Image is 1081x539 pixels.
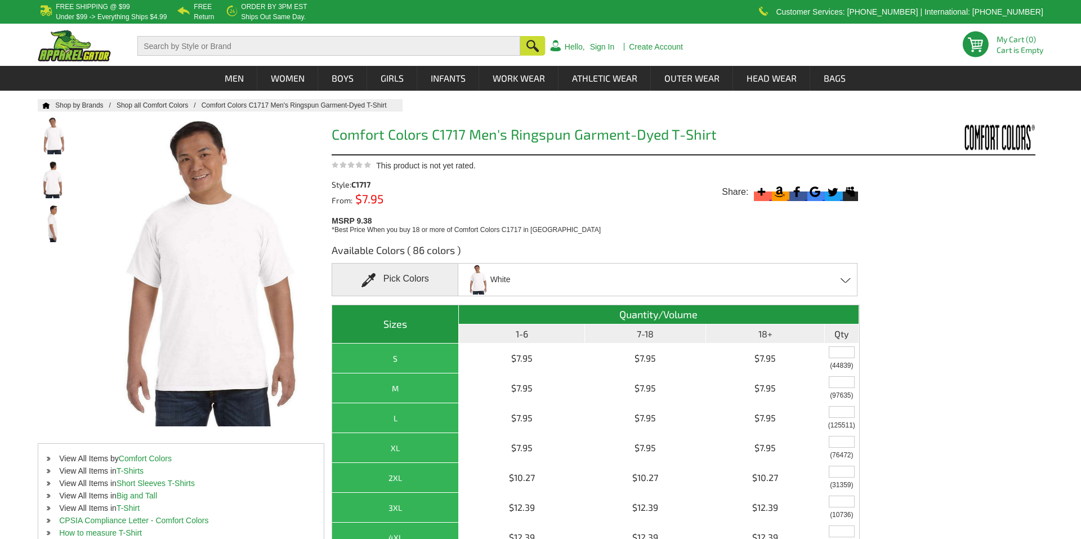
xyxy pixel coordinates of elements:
li: View All Items by [38,452,324,465]
input: Search by Style or Brand [137,36,520,56]
img: This product is not yet rated. [332,161,371,168]
span: Inventory [828,422,855,429]
div: M [335,381,455,395]
span: Inventory [830,362,853,369]
span: Share: [722,186,748,198]
td: $10.27 [585,463,706,493]
svg: More [754,184,769,199]
a: CPSIA Compliance Letter - Comfort Colors [59,516,208,525]
td: $7.95 [585,344,706,373]
img: Comfort Colors [951,123,1035,152]
a: Comfort Colors C1717 Men's Ringspun Garment-Dyed T-Shirt [202,101,398,109]
td: $7.95 [706,344,824,373]
td: $12.39 [459,493,586,523]
span: This product is not yet rated. [376,161,476,170]
td: $7.95 [585,373,706,403]
img: White [465,265,489,295]
a: Women [258,66,318,91]
a: Infants [418,66,479,91]
li: View All Items in [38,477,324,489]
a: Athletic Wear [559,66,650,91]
a: Sign In [590,43,615,51]
p: Customer Services: [PHONE_NUMBER] | International: [PHONE_NUMBER] [776,8,1043,15]
svg: Facebook [789,184,805,199]
th: 1-6 [459,324,586,344]
td: $7.95 [459,344,586,373]
a: T-Shirt [117,504,140,513]
svg: Google Bookmark [807,184,823,199]
div: 3XL [335,501,455,515]
th: Sizes [332,305,459,344]
th: 7-18 [585,324,706,344]
span: $7.95 [352,191,383,206]
td: $7.95 [706,373,824,403]
div: 2XL [335,471,455,485]
span: *Best Price When you buy 18 or more of Comfort Colors C1717 in [GEOGRAPHIC_DATA] [332,226,601,234]
td: $7.95 [459,403,586,433]
td: $7.95 [585,433,706,463]
a: Big and Tall [117,491,157,500]
span: C1717 [351,180,370,189]
a: Boys [319,66,367,91]
td: $10.27 [459,463,586,493]
div: Style: [332,181,465,189]
a: T-Shirts [117,466,144,475]
h1: Comfort Colors C1717 Men's Ringspun Garment-Dyed T-Shirt [332,127,859,145]
td: $10.27 [706,463,824,493]
li: View All Items in [38,489,324,502]
div: From: [332,194,465,204]
h3: Available Colors ( 86 colors ) [332,243,859,263]
div: MSRP 9.38 [332,213,864,235]
td: $7.95 [706,403,824,433]
li: View All Items in [38,465,324,477]
div: L [335,411,455,425]
td: $12.39 [585,493,706,523]
a: Work Wear [480,66,558,91]
svg: Amazon [772,184,787,199]
a: How to measure T-Shirt [59,528,142,537]
li: View All Items in [38,502,324,514]
svg: Myspace [843,184,858,199]
th: 18+ [706,324,824,344]
a: Short Sleeves T-Shirts [117,479,195,488]
svg: Twitter [825,184,840,199]
b: Free Shipping @ $99 [56,3,130,11]
a: Comfort Colors [119,454,172,463]
a: Head Wear [734,66,810,91]
p: ships out same day. [241,14,307,20]
div: XL [335,441,455,455]
div: S [335,351,455,366]
div: Pick Colors [332,263,458,296]
th: Quantity/Volume [459,305,859,324]
span: Inventory [830,392,853,399]
td: $7.95 [459,373,586,403]
b: Order by 3PM EST [241,3,307,11]
td: $7.95 [706,433,824,463]
b: Free [194,3,212,11]
a: Men [212,66,257,91]
td: $7.95 [585,403,706,433]
a: Girls [368,66,417,91]
a: Shop all Comfort Colors [117,101,202,109]
img: ApparelGator [38,30,111,61]
a: Home [38,102,50,109]
a: Outer Wear [651,66,732,91]
span: Inventory [830,511,853,518]
a: Create Account [629,43,683,51]
p: under $99 -> everything ships $4.99 [56,14,167,20]
td: $12.39 [706,493,824,523]
li: My Cart (0) [997,35,1039,43]
span: Inventory [830,452,853,458]
a: Shop by Brands [55,101,117,109]
span: White [490,270,511,289]
p: Return [194,14,214,20]
td: $7.95 [459,433,586,463]
span: Inventory [830,482,853,488]
span: Cart is Empty [997,46,1043,54]
a: Bags [811,66,859,91]
a: Hello, [565,43,585,51]
th: Qty [825,324,859,344]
